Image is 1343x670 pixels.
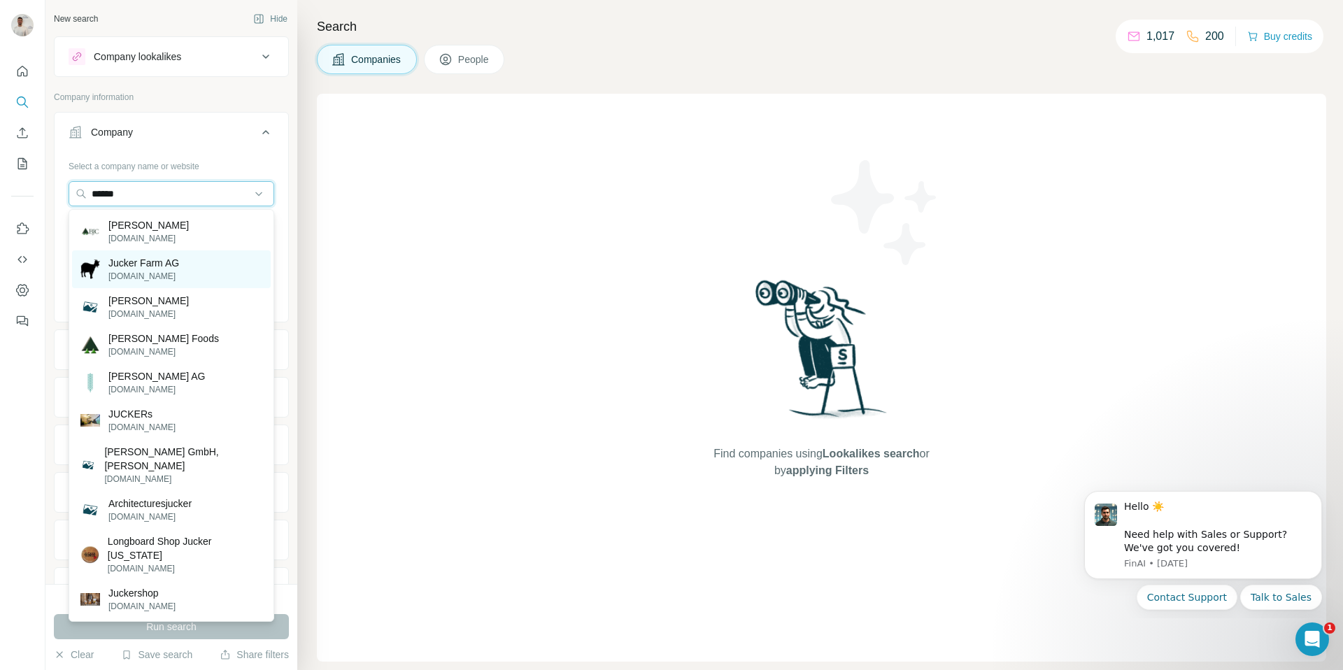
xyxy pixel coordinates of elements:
[108,345,219,358] p: [DOMAIN_NAME]
[108,218,189,232] p: [PERSON_NAME]
[458,52,490,66] span: People
[80,259,100,279] img: Jucker Farm AG
[709,446,933,479] span: Find companies using or by
[108,600,176,613] p: [DOMAIN_NAME]
[91,125,133,139] div: Company
[11,59,34,84] button: Quick start
[108,232,189,245] p: [DOMAIN_NAME]
[11,247,34,272] button: Use Surfe API
[104,473,262,485] p: [DOMAIN_NAME]
[104,445,262,473] p: [PERSON_NAME] GmbH, [PERSON_NAME]
[108,270,179,283] p: [DOMAIN_NAME]
[94,50,181,64] div: Company lookalikes
[80,457,96,473] img: T. Jucker GmbH, Bülach
[11,151,34,176] button: My lists
[55,523,288,557] button: Technologies
[1295,622,1329,656] iframe: Intercom live chat
[11,216,34,241] button: Use Surfe on LinkedIn
[11,90,34,115] button: Search
[54,648,94,662] button: Clear
[54,91,289,104] p: Company information
[80,222,100,241] img: Berli Jucker
[108,294,189,308] p: [PERSON_NAME]
[351,52,402,66] span: Companies
[108,534,262,562] p: Longboard Shop Jucker [US_STATE]
[80,335,100,355] img: Berli Jucker Foods
[1247,27,1312,46] button: Buy credits
[220,648,289,662] button: Share filters
[1324,622,1335,634] span: 1
[55,333,288,366] button: Industry
[11,120,34,145] button: Enrich CSV
[55,380,288,414] button: HQ location
[108,511,192,523] p: [DOMAIN_NAME]
[749,276,895,432] img: Surfe Illustration - Woman searching with binoculars
[69,155,274,173] div: Select a company name or website
[80,373,100,392] img: Walter Jucker AG
[823,448,920,459] span: Lookalikes search
[108,332,219,345] p: [PERSON_NAME] Foods
[80,593,100,606] img: Juckershop
[108,369,205,383] p: [PERSON_NAME] AG
[822,150,948,276] img: Surfe Illustration - Stars
[1205,28,1224,45] p: 200
[55,476,288,509] button: Employees (size)
[108,562,262,575] p: [DOMAIN_NAME]
[80,546,99,564] img: Longboard Shop Jucker Hawaii
[55,40,288,73] button: Company lookalikes
[55,115,288,155] button: Company
[80,297,100,317] img: Berli Jucker
[243,8,297,29] button: Hide
[11,278,34,303] button: Dashboard
[108,256,179,270] p: Jucker Farm AG
[121,648,192,662] button: Save search
[11,14,34,36] img: Avatar
[54,13,98,25] div: New search
[317,17,1326,36] h4: Search
[55,428,288,462] button: Annual revenue ($)
[80,414,100,427] img: JUCKERs
[11,308,34,334] button: Feedback
[55,571,288,604] button: Keywords
[108,421,176,434] p: [DOMAIN_NAME]
[786,464,869,476] span: applying Filters
[1063,478,1343,618] iframe: Intercom notifications message
[1146,28,1174,45] p: 1,017
[108,308,189,320] p: [DOMAIN_NAME]
[108,407,176,421] p: JUCKERs
[108,383,205,396] p: [DOMAIN_NAME]
[80,500,100,520] img: Architecturesjucker
[108,497,192,511] p: Architecturesjucker
[108,586,176,600] p: Juckershop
